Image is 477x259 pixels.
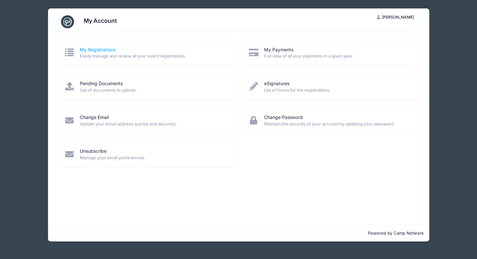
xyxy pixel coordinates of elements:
span: Update your email address quickly and securely. [80,121,226,127]
a: Unsubscribe [80,148,106,155]
a: Change Email [80,114,109,121]
span: List of documents to upload. [80,87,226,94]
img: CampNetwork [61,15,74,28]
button: [PERSON_NAME] [371,12,420,23]
span: Full view of all your payments in a given year. [264,53,411,59]
h3: My Account [84,17,117,24]
span: [PERSON_NAME] [382,15,414,19]
a: My Payments [264,46,293,53]
p: Powered by Camp Network [53,230,424,237]
span: Easily manage and review all your event registrations. [80,53,226,59]
a: Change Password [264,114,303,121]
span: List of forms for the registrations. [264,87,411,94]
span: Maintain the security of your account by updating your password. [264,121,411,127]
span: Manage your email preferences. [80,155,226,161]
a: Pending Documents [80,80,123,87]
a: eSignatures [264,80,289,87]
a: My Registrations [80,46,116,53]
